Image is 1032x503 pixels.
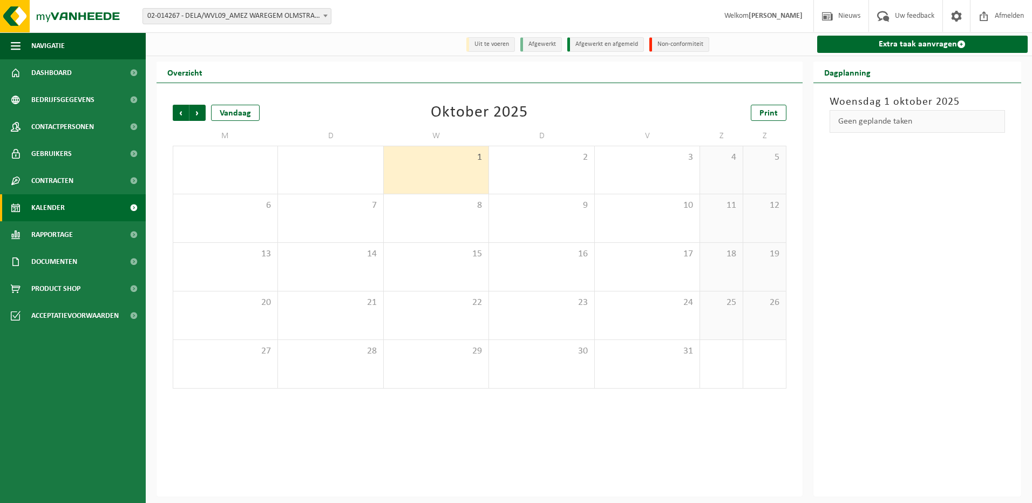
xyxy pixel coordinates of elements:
[705,152,737,164] span: 4
[283,200,377,212] span: 7
[813,62,881,83] h2: Dagplanning
[595,126,700,146] td: V
[817,36,1028,53] a: Extra taak aanvragen
[179,200,272,212] span: 6
[649,37,709,52] li: Non-conformiteit
[283,297,377,309] span: 21
[179,297,272,309] span: 20
[749,12,803,20] strong: [PERSON_NAME]
[389,152,483,164] span: 1
[494,200,588,212] span: 9
[494,248,588,260] span: 16
[31,32,65,59] span: Navigatie
[749,200,780,212] span: 12
[31,248,77,275] span: Documenten
[31,275,80,302] span: Product Shop
[31,113,94,140] span: Contactpersonen
[749,152,780,164] span: 5
[494,345,588,357] span: 30
[830,94,1006,110] h3: Woensdag 1 oktober 2025
[494,152,588,164] span: 2
[179,248,272,260] span: 13
[31,86,94,113] span: Bedrijfsgegevens
[431,105,528,121] div: Oktober 2025
[520,37,562,52] li: Afgewerkt
[31,140,72,167] span: Gebruikers
[567,37,644,52] li: Afgewerkt en afgemeld
[389,345,483,357] span: 29
[157,62,213,83] h2: Overzicht
[830,110,1006,133] div: Geen geplande taken
[143,9,331,24] span: 02-014267 - DELA/WVL09_AMEZ WAREGEM OLMSTRAAT - WAREGEM
[189,105,206,121] span: Volgende
[389,248,483,260] span: 15
[743,126,786,146] td: Z
[705,297,737,309] span: 25
[705,200,737,212] span: 11
[700,126,743,146] td: Z
[600,297,694,309] span: 24
[494,297,588,309] span: 23
[600,152,694,164] span: 3
[283,248,377,260] span: 14
[278,126,383,146] td: D
[749,297,780,309] span: 26
[705,248,737,260] span: 18
[173,105,189,121] span: Vorige
[31,59,72,86] span: Dashboard
[31,221,73,248] span: Rapportage
[142,8,331,24] span: 02-014267 - DELA/WVL09_AMEZ WAREGEM OLMSTRAAT - WAREGEM
[600,345,694,357] span: 31
[389,200,483,212] span: 8
[31,302,119,329] span: Acceptatievoorwaarden
[179,345,272,357] span: 27
[31,167,73,194] span: Contracten
[283,345,377,357] span: 28
[384,126,489,146] td: W
[466,37,515,52] li: Uit te voeren
[31,194,65,221] span: Kalender
[759,109,778,118] span: Print
[211,105,260,121] div: Vandaag
[489,126,594,146] td: D
[389,297,483,309] span: 22
[751,105,786,121] a: Print
[173,126,278,146] td: M
[600,248,694,260] span: 17
[749,248,780,260] span: 19
[600,200,694,212] span: 10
